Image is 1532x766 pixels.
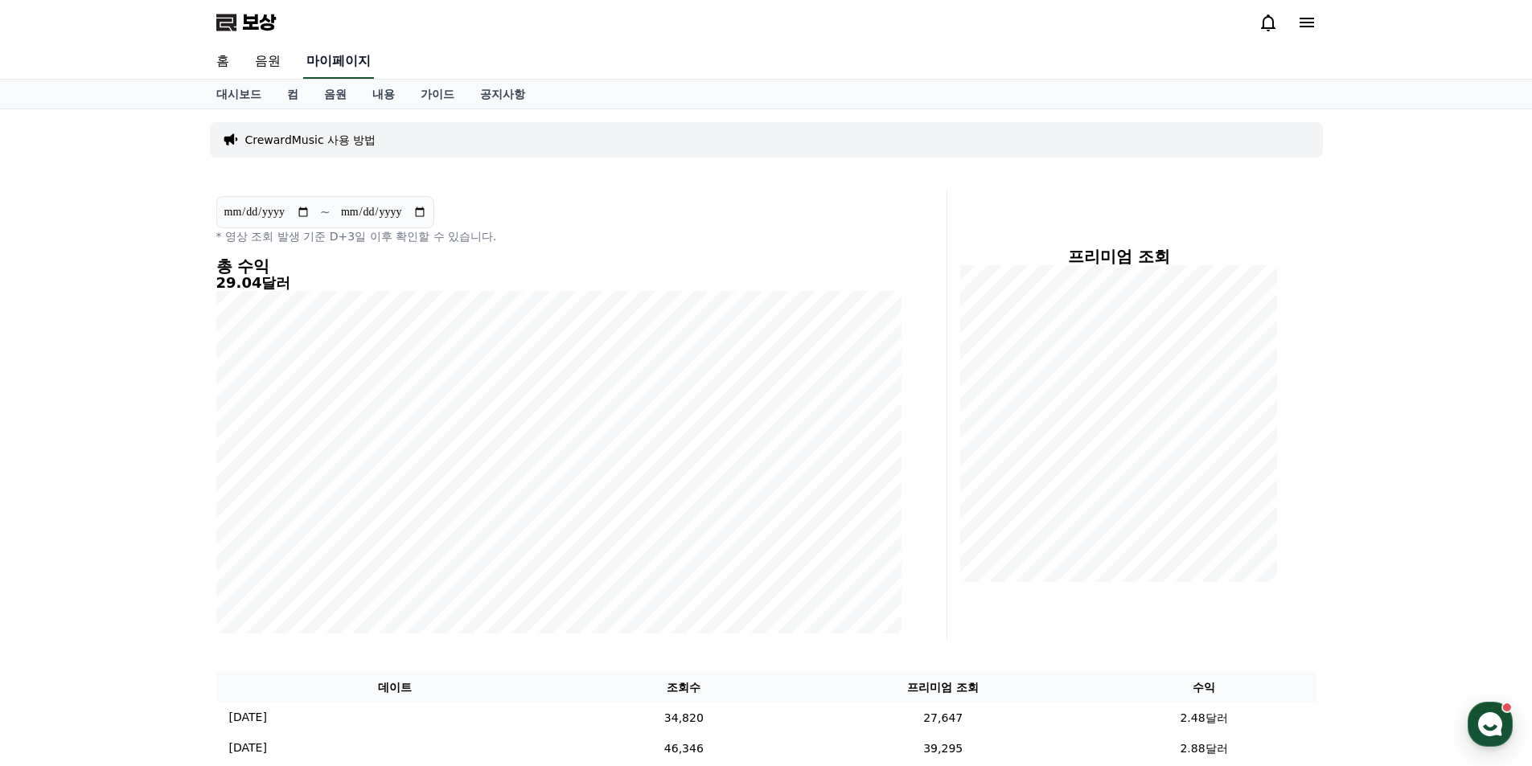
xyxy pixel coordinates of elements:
font: 홈 [216,53,229,68]
a: 설정 [207,510,309,550]
font: [DATE] [229,741,267,754]
a: 대시보드 [203,80,274,109]
font: ~ [320,204,331,219]
font: CrewardMusic 사용 방법 [245,133,376,146]
a: 홈 [5,510,106,550]
font: 음원 [255,53,281,68]
a: 음원 [242,45,294,79]
font: 2.48달러 [1180,711,1227,723]
a: 내용 [359,80,408,109]
font: 34,820 [664,711,704,723]
a: 공지사항 [467,80,538,109]
a: 보상 [216,10,276,35]
a: 컴 [274,80,311,109]
font: 29.04달러 [216,274,291,291]
font: [DATE] [229,711,267,723]
font: 보상 [242,11,276,34]
a: CrewardMusic 사용 방법 [245,132,376,148]
font: 컴 [287,88,298,100]
font: 조회수 [667,681,700,694]
font: 27,647 [923,711,963,723]
font: 데이트 [378,681,412,694]
span: 홈 [51,534,60,547]
font: 내용 [372,88,395,100]
font: 프리미엄 조회 [1068,247,1170,266]
span: 설정 [248,534,268,547]
a: 음원 [311,80,359,109]
font: 대시보드 [216,88,261,100]
font: 2.88달러 [1180,741,1227,754]
font: 46,346 [664,741,704,754]
font: * 영상 조회 발생 기준 D+3일 이후 확인할 수 있습니다. [216,230,497,243]
font: 프리미엄 조회 [907,681,979,694]
font: 음원 [324,88,347,100]
a: 대화 [106,510,207,550]
font: 수익 [1193,681,1215,694]
font: 39,295 [923,741,963,754]
font: 마이페이지 [306,53,371,68]
font: 총 수익 [216,256,270,276]
span: 대화 [147,535,166,547]
font: 가이드 [421,88,454,100]
a: 마이페이지 [303,45,374,79]
font: 공지사항 [480,88,525,100]
a: 홈 [203,45,242,79]
a: 가이드 [408,80,467,109]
